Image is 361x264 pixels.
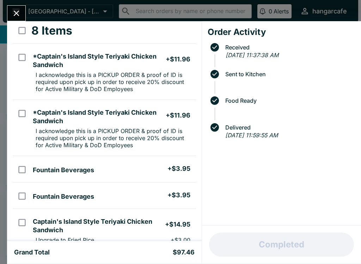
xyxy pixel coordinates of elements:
p: I acknowledge this is a PICKUP ORDER & proof of ID is required upon pick up in order to receive 2... [36,127,190,149]
p: + $3.00 [171,236,190,244]
button: Close [7,6,25,21]
h5: + $3.95 [167,191,190,199]
h5: Grand Total [14,248,50,257]
span: Sent to Kitchen [222,71,355,77]
p: Upgrade to Fried Rice [36,236,94,244]
em: [DATE] 11:59:55 AM [225,132,278,139]
h5: Fountain Beverages [33,166,94,174]
h5: + $11.96 [166,55,190,64]
h5: Captain's Island Style Teriyaki Chicken Sandwich [33,217,165,234]
span: Received [222,44,355,50]
h4: Order Activity [208,27,355,37]
em: [DATE] 11:37:38 AM [226,52,279,59]
h3: 8 Items [31,24,72,38]
h5: + $11.96 [166,111,190,120]
h5: *Captain's Island Style Teriyaki Chicken Sandwich [33,108,165,125]
p: I acknowledge this is a PICKUP ORDER & proof of ID is required upon pick up in order to receive 2... [36,71,190,92]
h5: Fountain Beverages [33,192,94,201]
span: Food Ready [222,97,355,104]
h5: + $14.95 [165,220,190,229]
h5: $97.46 [173,248,195,257]
h5: *Captain's Island Style Teriyaki Chicken Sandwich [33,52,165,69]
h5: + $3.95 [167,164,190,173]
span: Delivered [222,124,355,131]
